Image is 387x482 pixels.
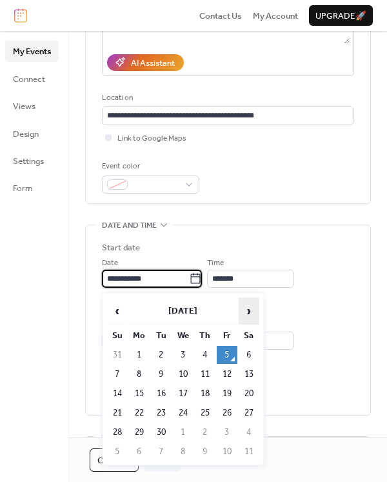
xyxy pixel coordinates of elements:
[107,326,128,345] th: Su
[107,365,128,383] td: 7
[13,73,45,86] span: Connect
[239,326,259,345] th: Sa
[173,423,193,441] td: 1
[195,404,215,422] td: 25
[151,423,172,441] td: 30
[217,365,237,383] td: 12
[13,182,33,195] span: Form
[173,326,193,345] th: We
[195,326,215,345] th: Th
[107,385,128,403] td: 14
[217,346,237,364] td: 5
[173,346,193,364] td: 3
[151,346,172,364] td: 2
[107,346,128,364] td: 31
[13,128,39,141] span: Design
[129,326,150,345] th: Mo
[239,346,259,364] td: 6
[195,423,215,441] td: 2
[13,155,44,168] span: Settings
[195,346,215,364] td: 4
[14,8,27,23] img: logo
[5,41,59,61] a: My Events
[309,5,373,26] button: Upgrade🚀
[102,257,118,270] span: Date
[217,326,237,345] th: Fr
[117,132,186,145] span: Link to Google Maps
[239,365,259,383] td: 13
[151,326,172,345] th: Tu
[207,257,224,270] span: Time
[217,385,237,403] td: 19
[217,423,237,441] td: 3
[13,45,51,58] span: My Events
[129,443,150,461] td: 6
[5,68,59,89] a: Connect
[195,443,215,461] td: 9
[129,297,237,325] th: [DATE]
[195,365,215,383] td: 11
[5,95,59,116] a: Views
[151,385,172,403] td: 16
[129,346,150,364] td: 1
[239,298,259,324] span: ›
[253,9,298,22] a: My Account
[315,10,366,23] span: Upgrade 🚀
[90,448,139,472] button: Cancel
[5,150,59,171] a: Settings
[239,423,259,441] td: 4
[108,298,127,324] span: ‹
[131,57,175,70] div: AI Assistant
[217,404,237,422] td: 26
[199,9,242,22] a: Contact Us
[173,404,193,422] td: 24
[129,365,150,383] td: 8
[107,404,128,422] td: 21
[239,385,259,403] td: 20
[102,92,352,105] div: Location
[107,54,184,71] button: AI Assistant
[151,443,172,461] td: 7
[199,10,242,23] span: Contact Us
[173,365,193,383] td: 10
[239,443,259,461] td: 11
[173,443,193,461] td: 8
[239,404,259,422] td: 27
[151,404,172,422] td: 23
[253,10,298,23] span: My Account
[102,241,140,254] div: Start date
[129,404,150,422] td: 22
[13,100,35,113] span: Views
[217,443,237,461] td: 10
[129,385,150,403] td: 15
[102,219,157,232] span: Date and time
[173,385,193,403] td: 17
[107,423,128,441] td: 28
[151,365,172,383] td: 9
[107,443,128,461] td: 5
[5,177,59,198] a: Form
[5,123,59,144] a: Design
[102,160,197,173] div: Event color
[97,454,131,467] span: Cancel
[129,423,150,441] td: 29
[195,385,215,403] td: 18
